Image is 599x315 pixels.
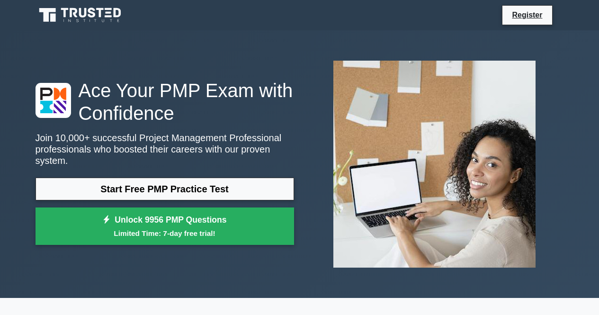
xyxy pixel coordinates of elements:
[36,178,294,200] a: Start Free PMP Practice Test
[47,228,282,239] small: Limited Time: 7-day free trial!
[506,9,548,21] a: Register
[36,79,294,125] h1: Ace Your PMP Exam with Confidence
[36,207,294,245] a: Unlock 9956 PMP QuestionsLimited Time: 7-day free trial!
[36,132,294,166] p: Join 10,000+ successful Project Management Professional professionals who boosted their careers w...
